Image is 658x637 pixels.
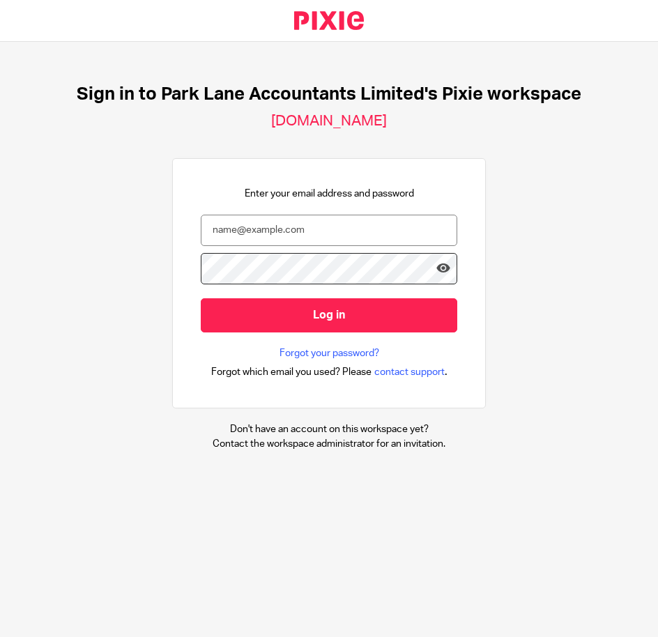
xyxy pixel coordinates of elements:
span: contact support [374,365,445,379]
input: name@example.com [201,215,457,246]
h2: [DOMAIN_NAME] [271,112,387,130]
p: Don't have an account on this workspace yet? [213,422,445,436]
p: Contact the workspace administrator for an invitation. [213,437,445,451]
h1: Sign in to Park Lane Accountants Limited's Pixie workspace [77,84,581,105]
p: Enter your email address and password [245,187,414,201]
a: Forgot your password? [280,346,379,360]
input: Log in [201,298,457,332]
span: Forgot which email you used? Please [211,365,372,379]
div: . [211,364,447,380]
